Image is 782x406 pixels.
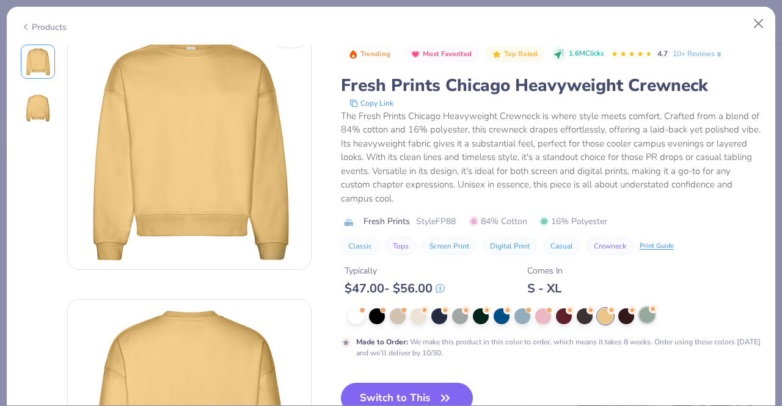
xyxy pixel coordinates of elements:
div: Typically [345,264,445,277]
span: Fresh Prints [364,215,410,228]
button: Badge Button [404,46,478,62]
img: Top Rated sort [492,49,502,59]
button: copy to clipboard [346,97,397,109]
img: Front [68,26,311,269]
div: The Fresh Prints Chicago Heavyweight Crewneck is where style meets comfort. Crafted from a blend ... [341,109,762,206]
img: Most Favorited sort [411,49,420,59]
img: brand logo [341,217,357,227]
strong: Made to Order : [356,337,408,347]
button: Close [747,12,770,35]
div: Comes In [527,264,563,277]
button: Tops [386,237,416,255]
button: Classic [341,237,379,255]
img: Back [23,93,53,123]
div: Print Guide [640,241,674,252]
span: 16% Polyester [539,215,607,228]
div: S - XL [527,281,563,296]
div: Products [21,21,67,34]
span: 1.6M Clicks [569,49,604,59]
button: Digital Print [483,237,537,255]
button: Crewneck [586,237,634,255]
span: Trending [360,51,390,57]
div: Fresh Prints Chicago Heavyweight Crewneck [341,74,762,97]
span: Top Rated [504,51,538,57]
img: Front [23,47,53,76]
button: Screen Print [422,237,477,255]
span: 4.7 [657,49,668,59]
div: $ 47.00 - $ 56.00 [345,281,445,296]
span: Most Favorited [423,51,472,57]
img: Trending sort [348,49,358,59]
div: We make this product in this color to order, which means it takes 8 weeks. Order using these colo... [356,336,762,358]
a: 10+ Reviews [673,48,723,59]
div: 4.7 Stars [611,45,652,64]
button: Casual [543,237,580,255]
button: Badge Button [486,46,544,62]
span: Style FP88 [416,215,456,228]
span: 84% Cotton [469,215,527,228]
button: Badge Button [342,46,397,62]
